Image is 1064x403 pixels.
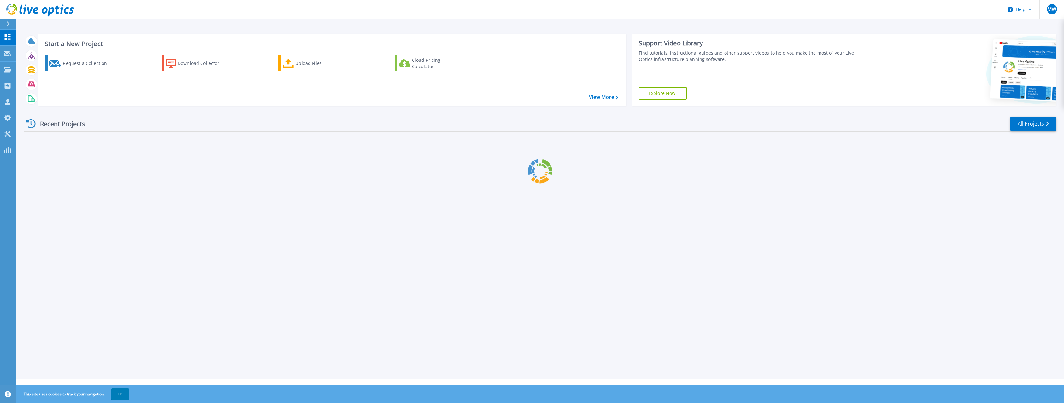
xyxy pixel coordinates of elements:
[639,39,860,47] div: Support Video Library
[45,40,618,47] h3: Start a New Project
[1010,117,1056,131] a: All Projects
[63,57,113,70] div: Request a Collection
[639,50,860,62] div: Find tutorials, instructional guides and other support videos to help you make the most of your L...
[111,388,129,400] button: OK
[1047,7,1056,12] span: MW
[178,57,228,70] div: Download Collector
[45,55,115,71] a: Request a Collection
[295,57,346,70] div: Upload Files
[24,116,94,131] div: Recent Projects
[412,57,462,70] div: Cloud Pricing Calculator
[278,55,349,71] a: Upload Files
[162,55,232,71] a: Download Collector
[639,87,687,100] a: Explore Now!
[395,55,465,71] a: Cloud Pricing Calculator
[17,388,129,400] span: This site uses cookies to track your navigation.
[589,94,618,100] a: View More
